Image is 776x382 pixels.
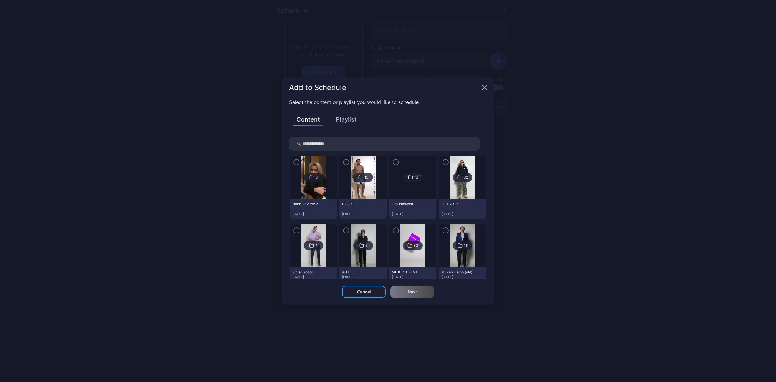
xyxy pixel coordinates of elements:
[289,84,480,91] div: Add to Schedule
[392,202,425,206] div: Groundswell
[342,212,384,216] div: [DATE]
[441,275,484,280] div: [DATE]
[441,212,484,216] div: [DATE]
[342,270,375,275] div: AGT
[292,275,335,280] div: [DATE]
[331,114,361,125] button: Playlist
[357,290,371,294] div: Cancel
[342,275,384,280] div: [DATE]
[441,270,475,275] div: Milken Demo (old)
[342,202,375,206] div: UFC X
[364,175,368,180] div: 15
[413,243,418,248] div: 33
[315,243,318,248] div: 4
[464,243,468,248] div: 16
[392,212,434,216] div: [DATE]
[316,175,318,180] div: 8
[463,175,468,180] div: 32
[441,202,475,206] div: JCK 2025
[414,175,418,180] div: 16
[392,270,425,275] div: MILKEN EVENT
[342,286,386,298] button: Cancel
[392,275,434,280] div: [DATE]
[365,243,367,248] div: 6
[408,290,417,294] div: Next
[292,212,335,216] div: [DATE]
[292,202,326,206] div: Noah Review 2
[390,286,434,298] button: Next
[293,114,323,126] button: Content
[292,270,326,275] div: Silver Spoon
[289,99,487,106] p: Select the content or playlist you would like to schedule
